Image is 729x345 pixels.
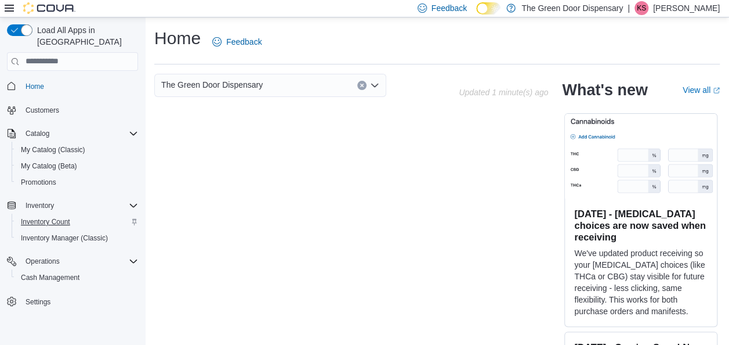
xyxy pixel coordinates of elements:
[21,145,85,154] span: My Catalog (Classic)
[26,297,50,307] span: Settings
[16,175,61,189] a: Promotions
[226,36,262,48] span: Feedback
[26,106,59,115] span: Customers
[21,199,59,213] button: Inventory
[16,271,138,285] span: Cash Management
[16,143,90,157] a: My Catalog (Classic)
[23,2,75,14] img: Cova
[21,217,70,227] span: Inventory Count
[2,197,143,214] button: Inventory
[459,88,548,97] p: Updated 1 minute(s) ago
[26,129,49,138] span: Catalog
[208,30,266,53] a: Feedback
[574,208,708,243] h3: [DATE] - [MEDICAL_DATA] choices are now saved when receiving
[12,214,143,230] button: Inventory Count
[2,102,143,118] button: Customers
[161,78,263,92] span: The Green Door Dispensary
[21,103,138,117] span: Customers
[21,178,56,187] span: Promotions
[12,174,143,191] button: Promotions
[574,247,708,317] p: We've updated product receiving so your [MEDICAL_DATA] choices (like THCa or CBG) stay visible fo...
[21,127,138,141] span: Catalog
[370,81,379,90] button: Open list of options
[21,80,49,94] a: Home
[21,161,77,171] span: My Catalog (Beta)
[16,159,82,173] a: My Catalog (Beta)
[12,269,143,286] button: Cash Management
[683,85,720,95] a: View allExternal link
[21,233,108,243] span: Inventory Manager (Classic)
[634,1,648,15] div: Korey Savino
[16,143,138,157] span: My Catalog (Classic)
[16,215,138,229] span: Inventory Count
[713,87,720,94] svg: External link
[21,273,79,282] span: Cash Management
[12,158,143,174] button: My Catalog (Beta)
[16,215,75,229] a: Inventory Count
[12,142,143,158] button: My Catalog (Classic)
[21,295,55,309] a: Settings
[637,1,646,15] span: KS
[21,254,64,268] button: Operations
[16,231,113,245] a: Inventory Manager (Classic)
[16,231,138,245] span: Inventory Manager (Classic)
[26,201,54,210] span: Inventory
[21,127,54,141] button: Catalog
[26,257,60,266] span: Operations
[21,294,138,308] span: Settings
[2,125,143,142] button: Catalog
[653,1,720,15] p: [PERSON_NAME]
[2,253,143,269] button: Operations
[12,230,143,246] button: Inventory Manager (Classic)
[562,81,647,99] h2: What's new
[2,293,143,310] button: Settings
[21,199,138,213] span: Inventory
[16,175,138,189] span: Promotions
[26,82,44,91] span: Home
[521,1,623,15] p: The Green Door Dispensary
[16,271,84,285] a: Cash Management
[357,81,367,90] button: Clear input
[628,1,630,15] p: |
[21,254,138,268] span: Operations
[32,24,138,48] span: Load All Apps in [GEOGRAPHIC_DATA]
[21,103,64,117] a: Customers
[2,78,143,95] button: Home
[431,2,467,14] span: Feedback
[154,27,201,50] h1: Home
[21,79,138,94] span: Home
[476,2,500,15] input: Dark Mode
[16,159,138,173] span: My Catalog (Beta)
[7,73,138,340] nav: Complex example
